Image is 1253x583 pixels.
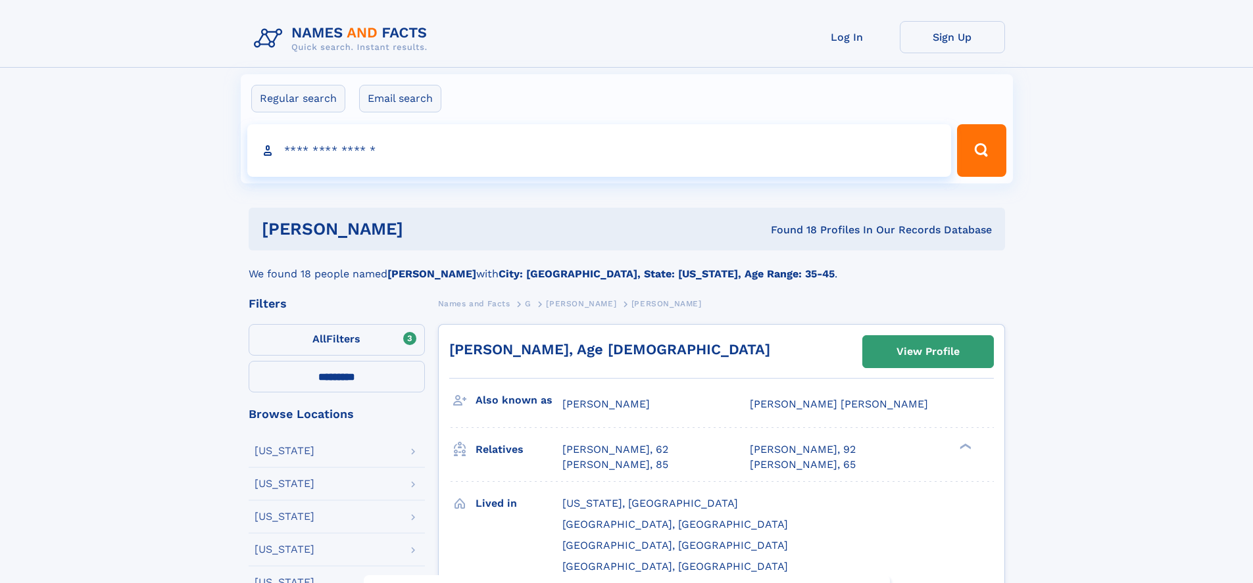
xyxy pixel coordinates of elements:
[249,21,438,57] img: Logo Names and Facts
[312,333,326,345] span: All
[897,337,960,367] div: View Profile
[956,442,972,451] div: ❯
[255,511,314,522] div: [US_STATE]
[249,324,425,356] label: Filters
[957,124,1006,177] button: Search Button
[631,299,702,308] span: [PERSON_NAME]
[249,298,425,310] div: Filters
[476,492,562,515] h3: Lived in
[562,442,668,457] a: [PERSON_NAME], 62
[255,544,314,555] div: [US_STATE]
[525,295,531,312] a: G
[249,408,425,420] div: Browse Locations
[449,341,770,358] a: [PERSON_NAME], Age [DEMOGRAPHIC_DATA]
[562,560,788,572] span: [GEOGRAPHIC_DATA], [GEOGRAPHIC_DATA]
[562,539,788,551] span: [GEOGRAPHIC_DATA], [GEOGRAPHIC_DATA]
[562,398,650,410] span: [PERSON_NAME]
[562,457,668,472] a: [PERSON_NAME], 85
[795,21,900,53] a: Log In
[546,295,616,312] a: [PERSON_NAME]
[499,268,835,280] b: City: [GEOGRAPHIC_DATA], State: [US_STATE], Age Range: 35-45
[262,221,587,237] h1: [PERSON_NAME]
[525,299,531,308] span: G
[438,295,510,312] a: Names and Facts
[863,336,993,367] a: View Profile
[562,497,738,509] span: [US_STATE], [GEOGRAPHIC_DATA]
[255,446,314,456] div: [US_STATE]
[476,389,562,411] h3: Also known as
[255,478,314,489] div: [US_STATE]
[251,85,345,112] label: Regular search
[562,518,788,530] span: [GEOGRAPHIC_DATA], [GEOGRAPHIC_DATA]
[900,21,1005,53] a: Sign Up
[247,124,952,177] input: search input
[249,250,1005,282] div: We found 18 people named with .
[750,398,928,410] span: [PERSON_NAME] [PERSON_NAME]
[387,268,476,280] b: [PERSON_NAME]
[476,438,562,461] h3: Relatives
[546,299,616,308] span: [PERSON_NAME]
[750,442,856,457] a: [PERSON_NAME], 92
[359,85,441,112] label: Email search
[587,223,992,237] div: Found 18 Profiles In Our Records Database
[750,457,856,472] a: [PERSON_NAME], 65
